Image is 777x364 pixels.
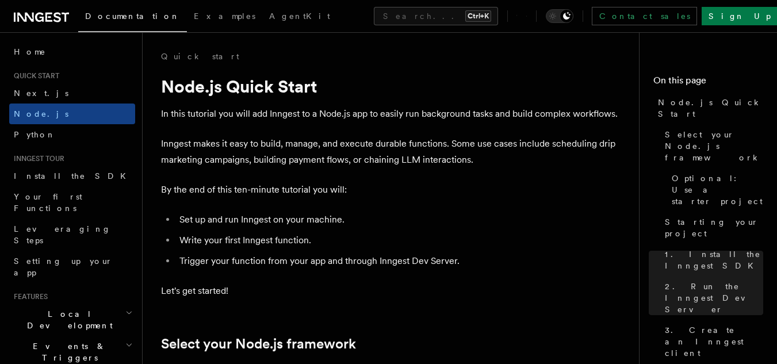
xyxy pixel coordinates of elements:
[9,154,64,163] span: Inngest tour
[14,130,56,139] span: Python
[9,186,135,219] a: Your first Functions
[592,7,697,25] a: Contact sales
[176,212,621,228] li: Set up and run Inngest on your machine.
[9,308,125,331] span: Local Development
[660,244,763,276] a: 1. Install the Inngest SDK
[161,51,239,62] a: Quick start
[9,104,135,124] a: Node.js
[665,324,763,359] span: 3. Create an Inngest client
[161,76,621,97] h1: Node.js Quick Start
[187,3,262,31] a: Examples
[161,106,621,122] p: In this tutorial you will add Inngest to a Node.js app to easily run background tasks and build c...
[14,192,82,213] span: Your first Functions
[9,219,135,251] a: Leveraging Steps
[176,232,621,248] li: Write your first Inngest function.
[9,292,48,301] span: Features
[78,3,187,32] a: Documentation
[161,283,621,299] p: Let's get started!
[14,109,68,118] span: Node.js
[660,212,763,244] a: Starting your project
[161,136,621,168] p: Inngest makes it easy to build, manage, and execute durable functions. Some use cases include sch...
[660,320,763,363] a: 3. Create an Inngest client
[465,10,491,22] kbd: Ctrl+K
[176,253,621,269] li: Trigger your function from your app and through Inngest Dev Server.
[9,251,135,283] a: Setting up your app
[374,7,498,25] button: Search...Ctrl+K
[9,340,125,363] span: Events & Triggers
[14,256,113,277] span: Setting up your app
[660,276,763,320] a: 2. Run the Inngest Dev Server
[14,46,46,58] span: Home
[14,171,133,181] span: Install the SDK
[269,12,330,21] span: AgentKit
[85,12,180,21] span: Documentation
[665,129,763,163] span: Select your Node.js framework
[9,124,135,145] a: Python
[161,182,621,198] p: By the end of this ten-minute tutorial you will:
[194,12,255,21] span: Examples
[665,216,763,239] span: Starting your project
[665,281,763,315] span: 2. Run the Inngest Dev Server
[14,89,68,98] span: Next.js
[667,168,763,212] a: Optional: Use a starter project
[9,166,135,186] a: Install the SDK
[658,97,763,120] span: Node.js Quick Start
[665,248,763,271] span: 1. Install the Inngest SDK
[9,83,135,104] a: Next.js
[9,41,135,62] a: Home
[262,3,337,31] a: AgentKit
[9,71,59,81] span: Quick start
[9,304,135,336] button: Local Development
[546,9,573,23] button: Toggle dark mode
[14,224,111,245] span: Leveraging Steps
[672,173,763,207] span: Optional: Use a starter project
[161,336,356,352] a: Select your Node.js framework
[660,124,763,168] a: Select your Node.js framework
[653,92,763,124] a: Node.js Quick Start
[653,74,763,92] h4: On this page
